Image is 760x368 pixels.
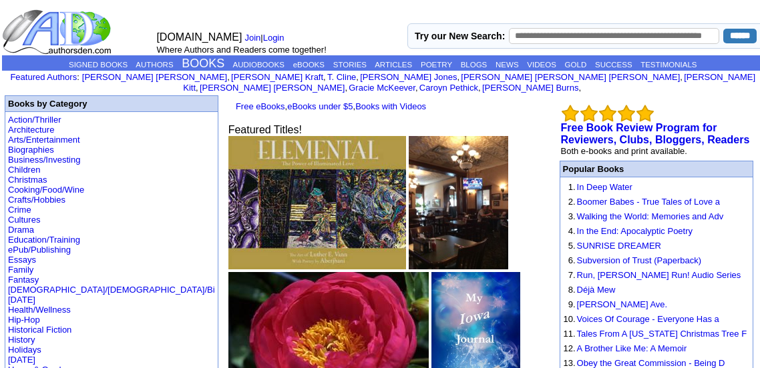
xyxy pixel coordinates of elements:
[595,61,632,69] a: SUCCESS
[8,255,36,265] a: Essays
[577,211,724,221] a: Walking the World: Memories and Adv
[233,61,284,69] a: AUDIOBOOKS
[683,74,684,81] font: i
[568,285,576,295] font: 8.
[419,83,478,93] a: Caroyn Pethick
[8,205,31,215] a: Crime
[231,101,426,111] font: , ,
[8,285,215,295] a: [DEMOGRAPHIC_DATA]/[DEMOGRAPHIC_DATA]/Bi
[182,57,224,70] a: BOOKS
[459,74,461,81] font: i
[640,61,697,69] a: TESTIMONIALS
[562,105,579,122] img: bigemptystars.png
[564,314,576,324] font: 10.
[10,72,79,82] font: :
[421,61,452,69] a: POETRY
[577,285,616,295] a: Déjà Mew
[568,226,576,236] font: 4.
[568,241,576,251] font: 5.
[231,72,323,82] a: [PERSON_NAME] Kraft
[198,85,200,92] font: i
[418,85,419,92] font: i
[568,182,576,192] font: 1.
[287,101,353,111] a: eBooks under $5
[482,83,579,93] a: [PERSON_NAME] Burns
[599,105,616,122] img: bigemptystars.png
[564,329,576,339] font: 11.
[8,115,61,125] a: Action/Thriller
[564,327,564,327] img: shim.gif
[82,72,227,82] a: [PERSON_NAME] [PERSON_NAME]
[355,101,426,111] a: Books with Videos
[577,299,668,309] a: [PERSON_NAME] Ave.
[561,146,687,156] font: Both e-books and print available.
[8,345,41,355] a: Holidays
[564,343,576,353] font: 12.
[568,197,576,207] font: 2.
[8,175,47,185] a: Christmas
[568,270,576,280] font: 7.
[415,31,505,41] label: Try our New Search:
[577,270,741,280] a: Run, [PERSON_NAME] Run! Audio Series
[580,105,598,122] img: bigemptystars.png
[230,74,231,81] font: i
[326,74,327,81] font: i
[461,61,488,69] a: BLOGS
[568,299,576,309] font: 9.
[8,135,80,145] a: Arts/Entertainment
[349,83,415,93] a: Gracie McKeever
[8,99,87,109] b: Books by Category
[577,197,720,207] a: Boomer Babes - True Tales of Love a
[228,260,407,271] a: Elemental: The Power of Illuminated Love
[69,61,128,69] a: SIGNED BOOKS
[8,325,71,335] a: Historical Fiction
[561,122,750,145] a: Free Book Review Program for Reviewers, Clubs, Bloggers, Readers
[577,314,719,324] a: Voices Of Courage - Everyone Has a
[8,335,35,345] a: History
[8,305,71,315] a: Health/Wellness
[347,85,349,92] font: i
[577,329,747,339] a: Tales From A [US_STATE] Christmas Tree F
[236,101,285,111] a: Free eBooks
[577,358,725,368] a: Obey the Great Commission - Being D
[82,72,755,93] font: , , , , , , , , , ,
[8,235,80,245] a: Education/Training
[228,136,407,269] img: 14295.jpg
[8,195,65,205] a: Crafts/Hobbies
[183,72,755,93] a: [PERSON_NAME] Kitt
[564,239,564,239] img: shim.gif
[577,182,632,192] a: In Deep Water
[360,72,457,82] a: [PERSON_NAME] Jones
[564,358,576,368] font: 13.
[461,72,680,82] a: [PERSON_NAME] [PERSON_NAME] [PERSON_NAME]
[8,225,34,235] a: Drama
[409,260,508,271] a: Anoka Time Vol 4 The Reunion Party at the Point
[564,268,564,269] img: shim.gif
[564,356,564,357] img: shim.gif
[577,343,687,353] a: A Brother Like Me: A Memoir
[136,61,173,69] a: AUTHORS
[244,33,260,43] a: Join
[293,61,325,69] a: eBOOKS
[327,72,356,82] a: T. Cline
[8,275,39,285] a: Fantasy
[564,312,564,313] img: shim.gif
[375,61,412,69] a: ARTICLES
[263,33,284,43] a: Login
[527,61,556,69] a: VIDEOS
[8,265,33,275] a: Family
[8,145,54,155] a: Biographies
[496,61,519,69] a: NEWS
[228,124,302,135] font: Featured Titles!
[577,226,693,236] a: In the End: Apocalyptic Poetry
[8,125,54,135] a: Architecture
[636,105,654,122] img: bigemptystars.png
[564,224,564,225] img: shim.gif
[156,45,326,55] font: Where Authors and Readers come together!
[481,85,482,92] font: i
[2,9,114,55] img: logo_ad.gif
